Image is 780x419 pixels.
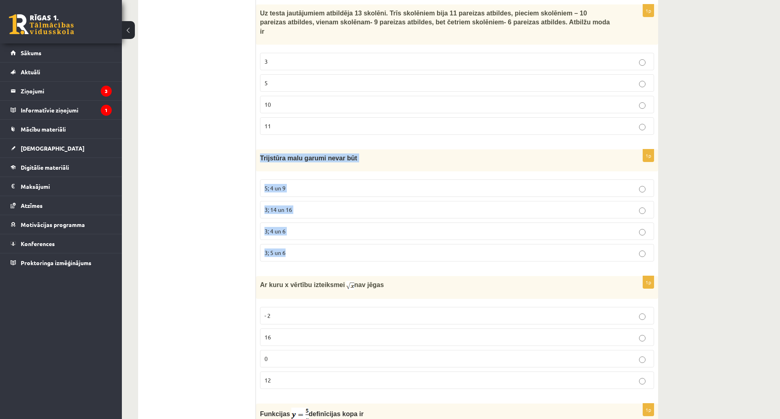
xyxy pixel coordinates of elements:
span: 11 [264,122,271,130]
input: 11 [639,124,646,130]
span: - 2 [264,312,271,319]
span: 3 [264,58,268,65]
p: 1p [643,4,654,17]
span: Proktoringa izmēģinājums [21,259,91,266]
span: 3; 4 un 6 [264,227,286,235]
span: 12 [264,376,271,384]
span: 3; 5 un 6 [264,249,286,256]
span: Mācību materiāli [21,125,66,133]
span: Motivācijas programma [21,221,85,228]
span: Digitālie materiāli [21,164,69,171]
legend: Informatīvie ziņojumi [21,101,112,119]
span: Sākums [21,49,41,56]
span: Uz testa jautājumiem atbildēja 13 skolēni. Trīs skolēniem bija 11 pareizas atbildes, pieciem skol... [260,10,610,35]
p: 1p [643,149,654,162]
span: 5; 4 un 9 [264,184,286,192]
input: 5; 4 un 9 [639,186,646,192]
span: 0 [264,355,268,362]
a: Ziņojumi3 [11,82,112,100]
input: 16 [639,335,646,341]
input: 3; 5 un 6 [639,251,646,257]
legend: Ziņojumi [21,82,112,100]
i: 1 [101,105,112,116]
span: nav jēgas [354,281,384,288]
a: Motivācijas programma [11,215,112,234]
input: 5 [639,81,646,87]
a: Digitālie materiāli [11,158,112,177]
span: definīcijas kopa ir [309,410,364,417]
input: 0 [639,356,646,363]
img: wc6feaBOJghJ79lKoNaE2mnXOpK8wWfTZ0xBWBaNIv2lNzHlXeWNXTILxXNc+XuvNvv6FPFoDmCNyRvGAAAAAASUVORK5CYII= [346,281,354,290]
span: 16 [264,333,271,341]
input: 3; 14 un 16 [639,207,646,214]
a: [DEMOGRAPHIC_DATA] [11,139,112,158]
a: Aktuāli [11,63,112,81]
a: Atzīmes [11,196,112,215]
input: 10 [639,102,646,109]
a: Informatīvie ziņojumi1 [11,101,112,119]
span: Konferences [21,240,55,247]
a: Mācību materiāli [11,120,112,138]
a: Sākums [11,43,112,62]
input: 3; 4 un 6 [639,229,646,235]
span: 10 [264,101,271,108]
input: - 2 [639,313,646,320]
span: Funkcijas [260,410,290,417]
span: Aktuāli [21,68,40,76]
p: 1p [643,276,654,289]
span: Atzīmes [21,202,43,209]
legend: Maksājumi [21,177,112,196]
p: 1p [643,403,654,416]
input: 12 [639,378,646,384]
a: Proktoringa izmēģinājums [11,253,112,272]
span: [DEMOGRAPHIC_DATA] [21,145,84,152]
span: 3; 14 un 16 [264,206,292,213]
a: Rīgas 1. Tālmācības vidusskola [9,14,74,35]
a: Maksājumi [11,177,112,196]
span: Trijstūra malu garumi nevar būt [260,155,357,162]
i: 3 [101,86,112,97]
span: 5 [264,79,268,86]
span: Ar kuru x vērtību izteiksmei [260,281,345,288]
input: 3 [639,59,646,66]
a: Konferences [11,234,112,253]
